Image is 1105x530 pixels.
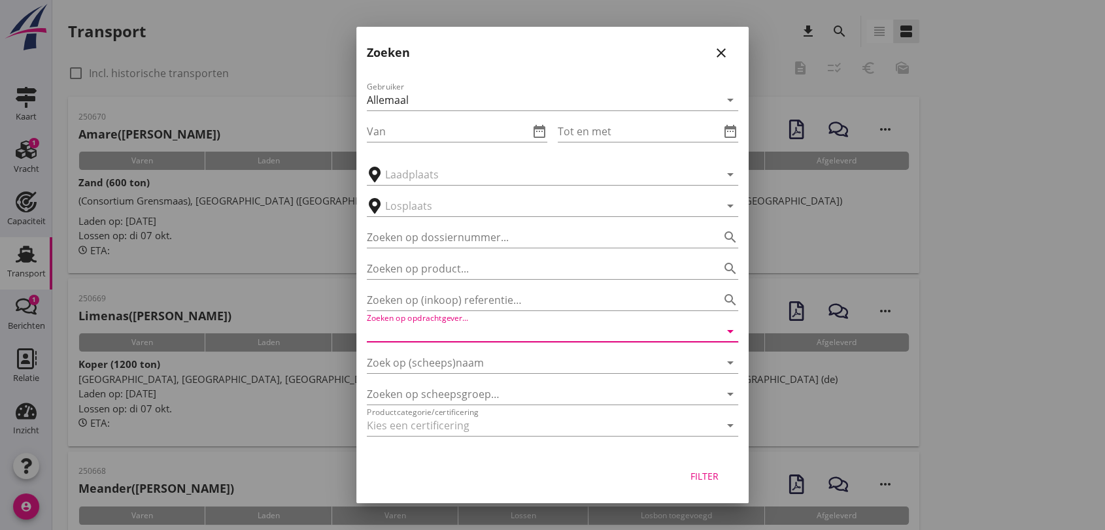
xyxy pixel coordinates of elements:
input: Zoeken op product... [367,258,702,279]
input: Van [367,121,529,142]
i: arrow_drop_down [722,167,738,182]
input: Zoeken op (inkoop) referentie… [367,290,702,310]
input: Losplaats [385,195,702,216]
i: arrow_drop_down [722,386,738,402]
i: close [713,45,729,61]
i: date_range [722,124,738,139]
input: Tot en met [558,121,720,142]
input: Laadplaats [385,164,702,185]
i: arrow_drop_down [722,355,738,371]
i: search [722,292,738,308]
h2: Zoeken [367,44,410,61]
div: Filter [686,469,722,483]
input: Zoeken op dossiernummer... [367,227,702,248]
i: arrow_drop_down [722,418,738,433]
i: arrow_drop_down [722,92,738,108]
button: Filter [675,465,733,488]
input: Zoek op (scheeps)naam [367,352,702,373]
i: arrow_drop_down [722,323,738,339]
i: date_range [532,124,547,139]
i: search [722,261,738,276]
div: Allemaal [367,94,409,106]
input: Zoeken op opdrachtgever... [367,321,702,342]
i: search [722,229,738,245]
i: arrow_drop_down [722,198,738,214]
